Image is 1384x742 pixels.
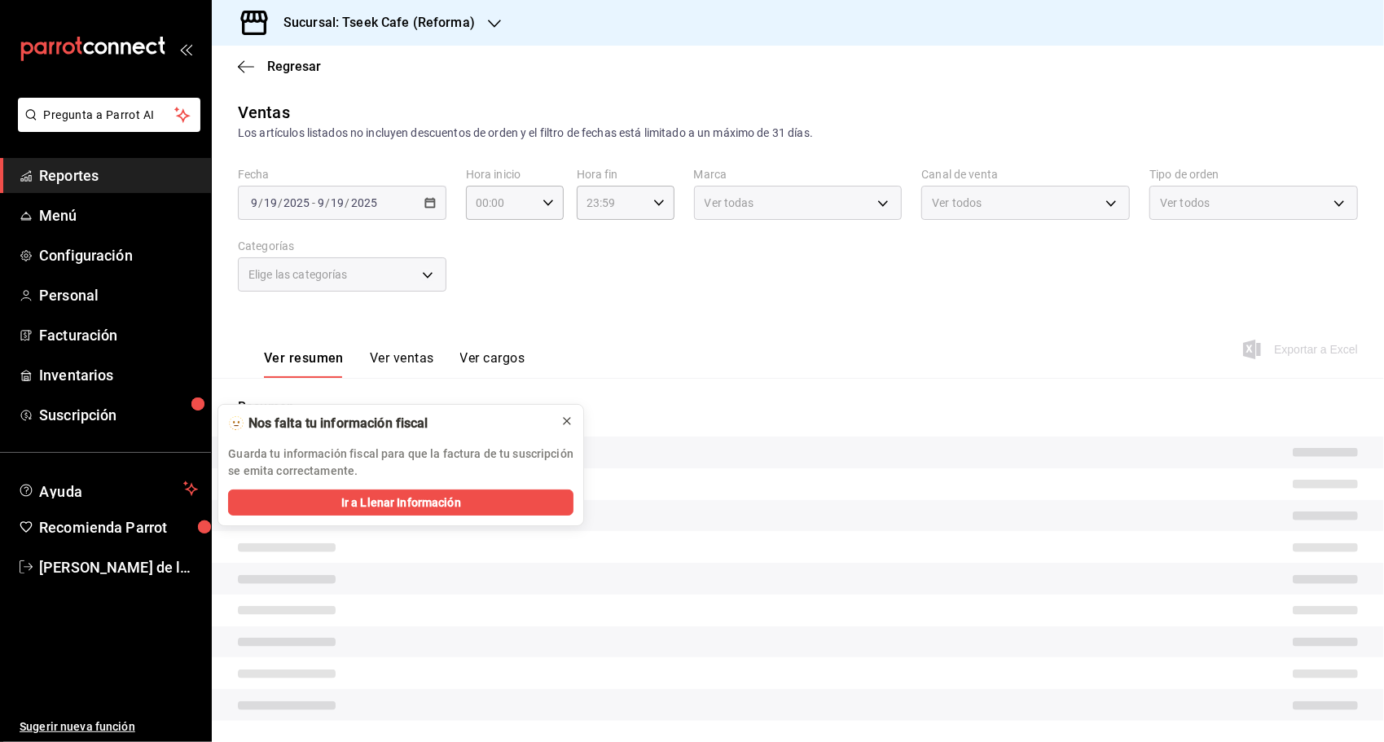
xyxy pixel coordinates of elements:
input: -- [317,196,325,209]
span: Elige las categorías [248,266,348,283]
span: Sugerir nueva función [20,718,198,735]
p: Guarda tu información fiscal para que la factura de tu suscripción se emita correctamente. [228,446,573,480]
label: Marca [694,169,903,181]
label: Hora fin [577,169,674,181]
input: -- [331,196,345,209]
span: - [312,196,315,209]
span: / [345,196,350,209]
button: Ver cargos [460,350,525,378]
span: / [258,196,263,209]
span: [PERSON_NAME] de la [PERSON_NAME] [39,556,198,578]
input: -- [263,196,278,209]
div: 🫥 Nos falta tu información fiscal [228,415,547,432]
label: Fecha [238,169,446,181]
span: Recomienda Parrot [39,516,198,538]
button: Ver resumen [264,350,344,378]
span: / [325,196,330,209]
label: Categorías [238,241,446,252]
div: Ventas [238,100,290,125]
button: open_drawer_menu [179,42,192,55]
label: Canal de venta [921,169,1130,181]
span: Pregunta a Parrot AI [44,107,175,124]
button: Pregunta a Parrot AI [18,98,200,132]
span: Reportes [39,165,198,187]
span: Ver todos [1160,195,1210,211]
span: Ayuda [39,479,177,498]
button: Ir a Llenar Información [228,490,573,516]
div: navigation tabs [264,350,525,378]
input: -- [250,196,258,209]
span: Personal [39,284,198,306]
span: Inventarios [39,364,198,386]
span: Facturación [39,324,198,346]
span: Suscripción [39,404,198,426]
span: Configuración [39,244,198,266]
span: / [278,196,283,209]
h3: Sucursal: Tseek Cafe (Reforma) [270,13,475,33]
span: Regresar [267,59,321,74]
button: Ver ventas [370,350,434,378]
span: Ver todas [705,195,754,211]
input: ---- [350,196,378,209]
label: Hora inicio [466,169,564,181]
p: Resumen [238,397,1358,417]
button: Regresar [238,59,321,74]
span: Ver todos [932,195,982,211]
span: Menú [39,204,198,226]
a: Pregunta a Parrot AI [11,118,200,135]
span: Ir a Llenar Información [341,494,461,511]
label: Tipo de orden [1149,169,1358,181]
div: Los artículos listados no incluyen descuentos de orden y el filtro de fechas está limitado a un m... [238,125,1358,142]
input: ---- [283,196,310,209]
